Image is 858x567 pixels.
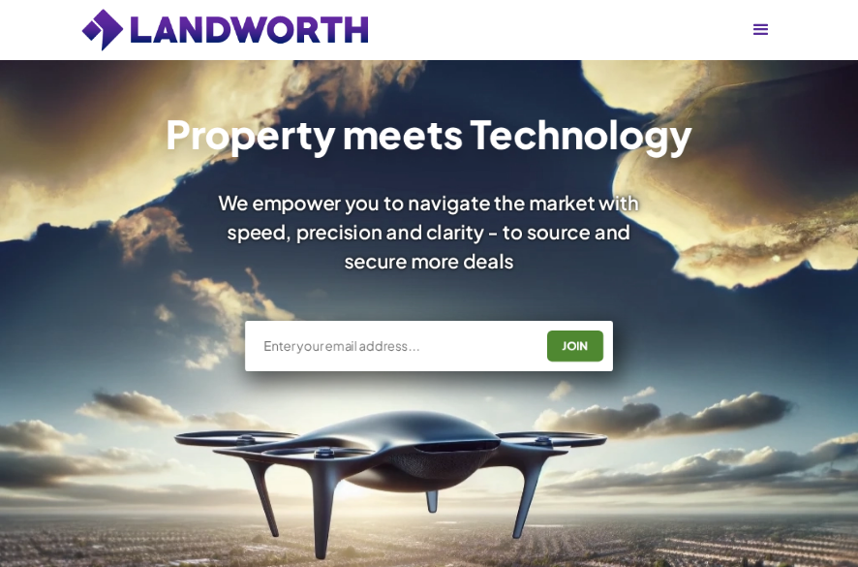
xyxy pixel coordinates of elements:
[262,337,533,355] input: Enter your email address...
[166,114,692,153] h1: Property meets Technology
[738,7,784,53] div: menu
[553,331,598,360] div: JOIN
[212,188,646,275] div: We empower you to navigate the market with speed, precision and clarity - to source and secure mo...
[547,331,603,361] button: JOIN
